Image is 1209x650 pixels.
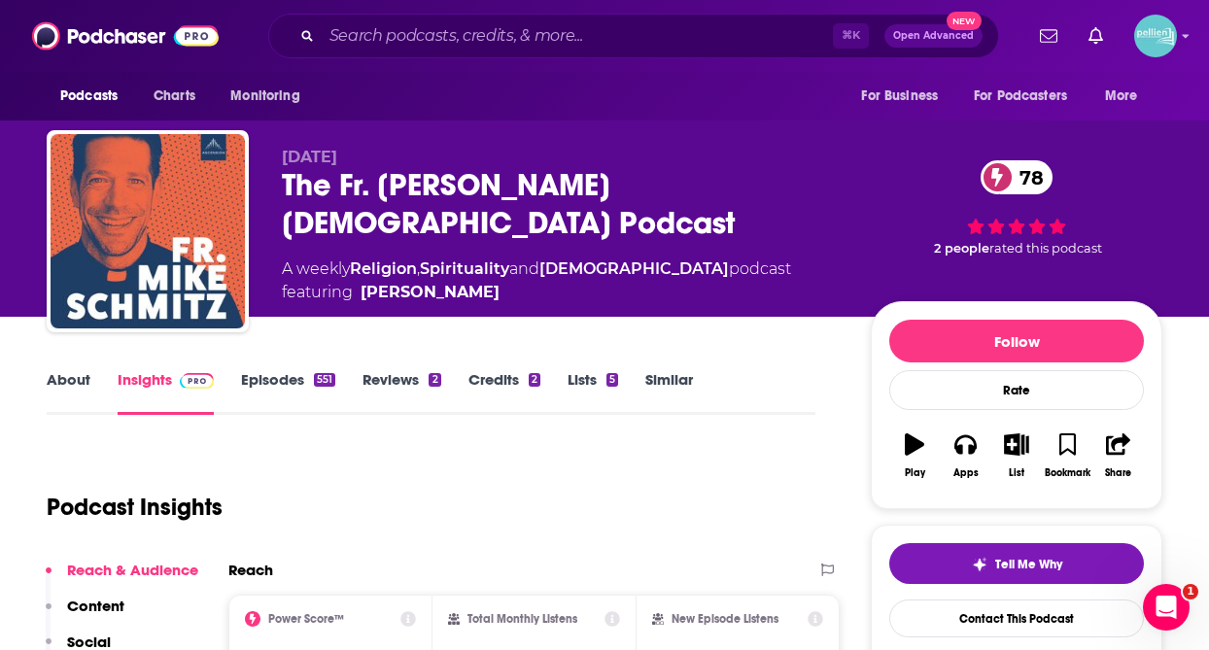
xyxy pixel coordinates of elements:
[989,241,1102,256] span: rated this podcast
[847,78,962,115] button: open menu
[1009,467,1024,479] div: List
[363,370,440,415] a: Reviews2
[468,370,540,415] a: Credits2
[180,373,214,389] img: Podchaser Pro
[934,241,989,256] span: 2 people
[47,78,143,115] button: open menu
[46,561,198,597] button: Reach & Audience
[417,259,420,278] span: ,
[953,467,979,479] div: Apps
[141,78,207,115] a: Charts
[67,597,124,615] p: Content
[322,20,833,51] input: Search podcasts, credits, & more...
[1134,15,1177,57] button: Show profile menu
[314,373,335,387] div: 551
[893,31,974,41] span: Open Advanced
[889,599,1144,637] a: Contact This Podcast
[429,373,440,387] div: 2
[871,148,1162,269] div: 78 2 peoplerated this podcast
[47,493,223,522] h1: Podcast Insights
[940,421,990,491] button: Apps
[1032,19,1065,52] a: Show notifications dropdown
[51,134,245,328] img: The Fr. Mike Schmitz Catholic Podcast
[1093,421,1144,491] button: Share
[509,259,539,278] span: and
[1045,467,1090,479] div: Bookmark
[268,612,344,626] h2: Power Score™
[1183,584,1198,599] span: 1
[1105,467,1131,479] div: Share
[905,467,925,479] div: Play
[568,370,618,415] a: Lists5
[1105,83,1138,110] span: More
[420,259,509,278] a: Spirituality
[606,373,618,387] div: 5
[228,561,273,579] h2: Reach
[884,24,983,48] button: Open AdvancedNew
[529,373,540,387] div: 2
[67,561,198,579] p: Reach & Audience
[154,83,195,110] span: Charts
[282,148,337,166] span: [DATE]
[672,612,778,626] h2: New Episode Listens
[32,17,219,54] img: Podchaser - Follow, Share and Rate Podcasts
[889,320,1144,362] button: Follow
[645,370,693,415] a: Similar
[268,14,999,58] div: Search podcasts, credits, & more...
[467,612,577,626] h2: Total Monthly Listens
[539,259,729,278] a: [DEMOGRAPHIC_DATA]
[1042,421,1092,491] button: Bookmark
[991,421,1042,491] button: List
[889,421,940,491] button: Play
[947,12,982,30] span: New
[833,23,869,49] span: ⌘ K
[981,160,1054,194] a: 78
[118,370,214,415] a: InsightsPodchaser Pro
[1134,15,1177,57] img: User Profile
[995,557,1062,572] span: Tell Me Why
[972,557,987,572] img: tell me why sparkle
[889,543,1144,584] button: tell me why sparkleTell Me Why
[1000,160,1054,194] span: 78
[350,259,417,278] a: Religion
[961,78,1095,115] button: open menu
[861,83,938,110] span: For Business
[282,281,791,304] span: featuring
[889,370,1144,410] div: Rate
[217,78,325,115] button: open menu
[60,83,118,110] span: Podcasts
[974,83,1067,110] span: For Podcasters
[282,257,791,304] div: A weekly podcast
[230,83,299,110] span: Monitoring
[1091,78,1162,115] button: open menu
[1081,19,1111,52] a: Show notifications dropdown
[47,370,90,415] a: About
[361,281,500,304] div: [PERSON_NAME]
[241,370,335,415] a: Episodes551
[1134,15,1177,57] span: Logged in as JessicaPellien
[1143,584,1190,631] iframe: Intercom live chat
[46,597,124,633] button: Content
